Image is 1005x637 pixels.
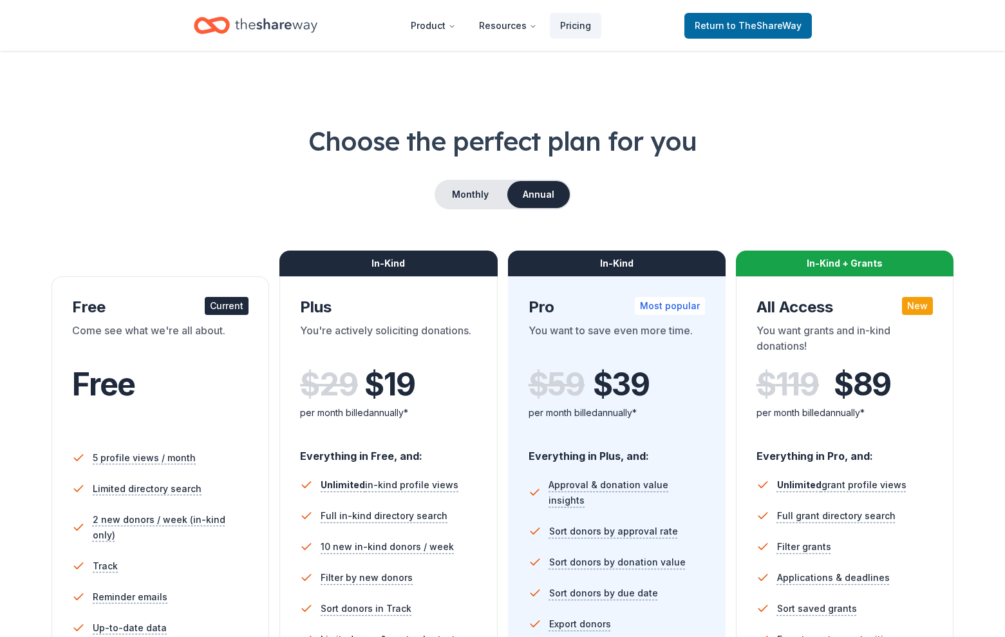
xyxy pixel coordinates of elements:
[72,365,135,403] span: Free
[469,13,547,39] button: Resources
[93,589,167,605] span: Reminder emails
[321,479,365,490] span: Unlimited
[93,450,196,466] span: 5 profile views / month
[194,10,317,41] a: Home
[72,297,249,318] div: Free
[695,18,802,33] span: Return
[508,251,726,276] div: In-Kind
[529,437,705,464] div: Everything in Plus, and:
[72,323,249,359] div: Come see what we're all about.
[205,297,249,315] div: Current
[52,123,953,159] h1: Choose the perfect plan for you
[436,181,505,208] button: Monthly
[736,251,953,276] div: In-Kind + Grants
[727,20,802,31] span: to TheShareWay
[321,479,458,490] span: in-kind profile views
[529,323,705,359] div: You want to save even more time.
[549,616,611,632] span: Export donors
[756,323,933,359] div: You want grants and in-kind donations!
[400,10,601,41] nav: Main
[93,512,249,543] span: 2 new donors / week (in-kind only)
[777,539,831,555] span: Filter grants
[549,555,686,570] span: Sort donors by donation value
[321,570,413,585] span: Filter by new donors
[777,479,906,490] span: grant profile views
[777,601,857,616] span: Sort saved grants
[300,323,476,359] div: You're actively soliciting donations.
[902,297,933,315] div: New
[549,524,678,539] span: Sort donors by approval rate
[507,181,570,208] button: Annual
[756,437,933,464] div: Everything in Pro, and:
[684,13,812,39] a: Returnto TheShareWay
[93,620,167,636] span: Up-to-date data
[635,297,705,315] div: Most popular
[93,558,118,574] span: Track
[279,251,497,276] div: In-Kind
[300,297,476,318] div: Plus
[550,13,601,39] a: Pricing
[756,405,933,421] div: per month billed annually*
[300,437,476,464] div: Everything in Free, and:
[321,601,411,616] span: Sort donors in Track
[529,297,705,318] div: Pro
[400,13,466,39] button: Product
[777,570,890,585] span: Applications & deadlines
[777,508,896,524] span: Full grant directory search
[593,366,650,403] span: $ 39
[756,297,933,318] div: All Access
[300,405,476,421] div: per month billed annually*
[549,585,658,601] span: Sort donors by due date
[321,539,454,555] span: 10 new in-kind donors / week
[529,405,705,421] div: per month billed annually*
[777,479,822,490] span: Unlimited
[93,481,202,497] span: Limited directory search
[321,508,447,524] span: Full in-kind directory search
[834,366,891,403] span: $ 89
[364,366,415,403] span: $ 19
[549,477,705,508] span: Approval & donation value insights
